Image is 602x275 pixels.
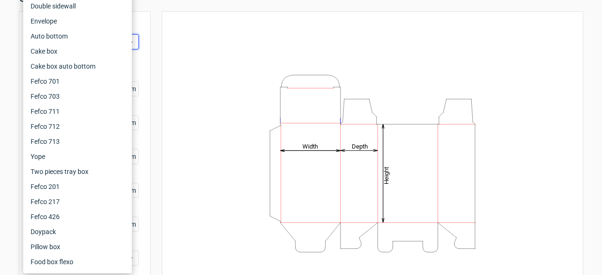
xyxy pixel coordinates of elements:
div: Yope [27,149,128,164]
div: Fefco 201 [27,179,128,194]
tspan: Width [302,142,318,149]
div: Envelope [27,14,128,29]
div: Fefco 712 [27,119,128,134]
div: Pillow box [27,239,128,254]
div: Food box flexo [27,254,128,269]
div: Doypack [27,224,128,239]
div: Cake box [27,44,128,59]
tspan: Height [383,166,390,184]
div: Fefco 426 [27,209,128,224]
tspan: Depth [352,142,368,149]
div: Fefco 713 [27,134,128,149]
div: Two pieces tray box [27,164,128,179]
div: Fefco 701 [27,74,128,89]
div: Fefco 217 [27,194,128,209]
div: Fefco 703 [27,89,128,104]
div: Fefco 711 [27,104,128,119]
div: Cake box auto bottom [27,59,128,74]
div: Auto bottom [27,29,128,44]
